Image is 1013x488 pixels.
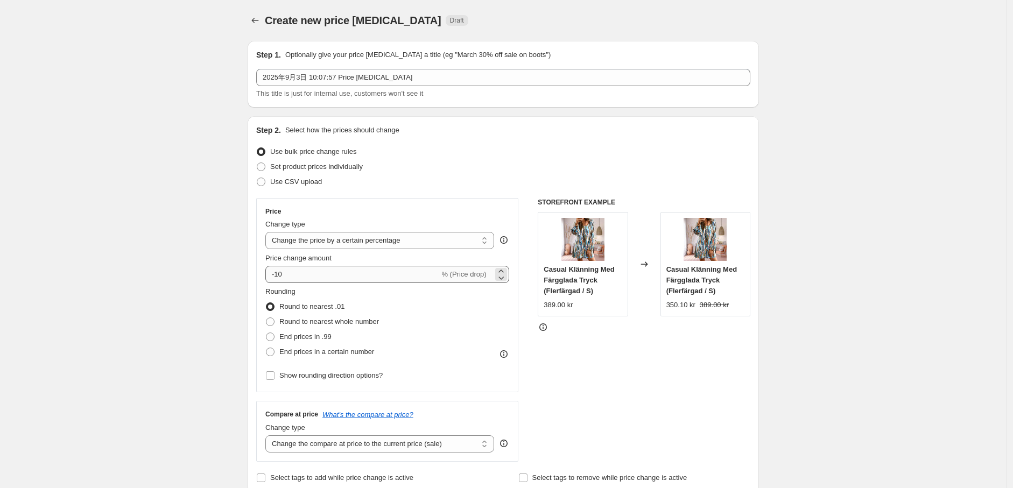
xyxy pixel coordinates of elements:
button: Price change jobs [248,13,263,28]
input: -15 [265,266,439,283]
span: Casual Klänning Med Färgglada Tryck (Flerfärgad / S) [666,265,737,295]
span: Show rounding direction options? [279,371,383,379]
span: Use CSV upload [270,178,322,186]
span: % (Price drop) [441,270,486,278]
span: This title is just for internal use, customers won't see it [256,89,423,97]
p: Optionally give your price [MEDICAL_DATA] a title (eg "March 30% off sale on boots") [285,49,551,60]
h6: STOREFRONT EXAMPLE [538,198,750,207]
div: 350.10 kr [666,300,695,310]
button: What's the compare at price? [322,411,413,419]
span: Use bulk price change rules [270,147,356,155]
span: Select tags to add while price change is active [270,473,413,482]
p: Select how the prices should change [285,125,399,136]
span: Round to nearest whole number [279,317,379,326]
h3: Compare at price [265,410,318,419]
span: Create new price [MEDICAL_DATA] [265,15,441,26]
span: End prices in a certain number [279,348,374,356]
span: Set product prices individually [270,162,363,171]
span: Rounding [265,287,296,295]
span: End prices in .99 [279,333,332,341]
span: Change type [265,220,305,228]
img: 20220926160105_720x_544eb7d4-9c08-404e-b304-9f01a7bd2fd0_80x.jpg [561,218,604,261]
span: Draft [450,16,464,25]
span: Price change amount [265,254,332,262]
strike: 389.00 kr [700,300,729,310]
span: Round to nearest .01 [279,302,344,310]
h2: Step 1. [256,49,281,60]
input: 30% off holiday sale [256,69,750,86]
h3: Price [265,207,281,216]
div: 389.00 kr [544,300,573,310]
span: Select tags to remove while price change is active [532,473,687,482]
h2: Step 2. [256,125,281,136]
span: Casual Klänning Med Färgglada Tryck (Flerfärgad / S) [544,265,614,295]
div: help [498,438,509,449]
img: 20220926160105_720x_544eb7d4-9c08-404e-b304-9f01a7bd2fd0_80x.jpg [684,218,727,261]
span: Change type [265,423,305,432]
div: help [498,235,509,245]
